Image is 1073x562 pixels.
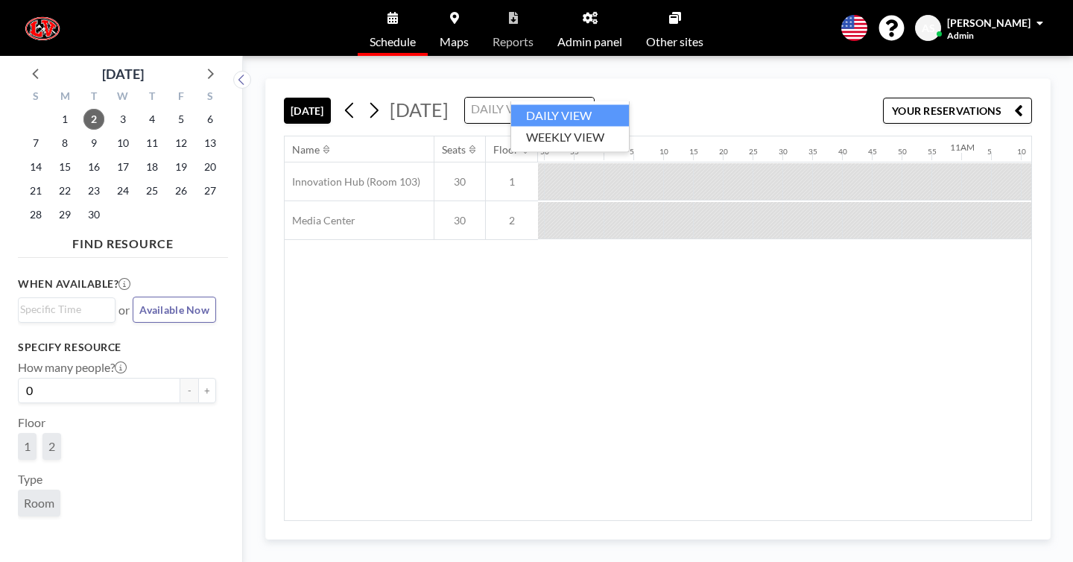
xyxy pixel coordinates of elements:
[54,133,75,154] span: Monday, September 8, 2025
[285,175,420,189] span: Innovation Hub (Room 103)
[719,147,728,157] div: 20
[22,88,51,107] div: S
[898,147,907,157] div: 50
[947,30,974,41] span: Admin
[18,528,48,543] label: Name
[137,88,166,107] div: T
[19,298,115,321] div: Search for option
[200,109,221,130] span: Saturday, September 6, 2025
[390,98,449,121] span: [DATE]
[54,204,75,225] span: Monday, September 29, 2025
[18,230,228,251] h4: FIND RESOURCE
[950,142,975,153] div: 11AM
[200,133,221,154] span: Saturday, September 13, 2025
[434,214,485,227] span: 30
[25,180,46,201] span: Sunday, September 21, 2025
[198,378,216,403] button: +
[486,175,538,189] span: 1
[689,147,698,157] div: 15
[24,496,54,511] span: Room
[292,143,320,157] div: Name
[171,157,192,177] span: Friday, September 19, 2025
[195,88,224,107] div: S
[630,147,634,157] div: 5
[749,147,758,157] div: 25
[20,301,107,318] input: Search for option
[142,180,162,201] span: Thursday, September 25, 2025
[947,16,1031,29] span: [PERSON_NAME]
[779,147,788,157] div: 30
[24,13,61,43] img: organization-logo
[808,147,817,157] div: 35
[80,88,109,107] div: T
[486,214,538,227] span: 2
[48,439,55,454] span: 2
[434,175,485,189] span: 30
[442,143,466,157] div: Seats
[118,303,130,318] span: or
[511,105,629,127] li: DAILY VIEW
[54,157,75,177] span: Monday, September 15, 2025
[180,378,198,403] button: -
[24,439,31,454] span: 1
[113,133,133,154] span: Wednesday, September 10, 2025
[102,63,144,84] div: [DATE]
[465,98,594,123] div: Search for option
[25,157,46,177] span: Sunday, September 14, 2025
[200,157,221,177] span: Saturday, September 20, 2025
[18,472,42,487] label: Type
[18,360,127,375] label: How many people?
[285,214,355,227] span: Media Center
[113,180,133,201] span: Wednesday, September 24, 2025
[113,157,133,177] span: Wednesday, September 17, 2025
[440,36,469,48] span: Maps
[18,341,216,354] h3: Specify resource
[171,180,192,201] span: Friday, September 26, 2025
[54,180,75,201] span: Monday, September 22, 2025
[54,109,75,130] span: Monday, September 1, 2025
[987,147,992,157] div: 5
[1017,147,1026,157] div: 10
[83,157,104,177] span: Tuesday, September 16, 2025
[284,98,331,124] button: [DATE]
[868,147,877,157] div: 45
[142,157,162,177] span: Thursday, September 18, 2025
[511,126,629,148] li: WEEKLY VIEW
[18,415,45,430] label: Floor
[139,303,209,316] span: Available Now
[646,36,703,48] span: Other sites
[83,204,104,225] span: Tuesday, September 30, 2025
[493,36,534,48] span: Reports
[133,297,216,323] button: Available Now
[659,147,668,157] div: 10
[493,143,519,157] div: Floor
[113,109,133,130] span: Wednesday, September 3, 2025
[25,133,46,154] span: Sunday, September 7, 2025
[109,88,138,107] div: W
[928,147,937,157] div: 55
[166,88,195,107] div: F
[83,109,104,130] span: Tuesday, September 2, 2025
[142,109,162,130] span: Thursday, September 4, 2025
[466,101,575,120] input: Search for option
[883,98,1032,124] button: YOUR RESERVATIONS
[171,109,192,130] span: Friday, September 5, 2025
[25,204,46,225] span: Sunday, September 28, 2025
[370,36,416,48] span: Schedule
[171,133,192,154] span: Friday, September 12, 2025
[922,22,935,35] span: AS
[142,133,162,154] span: Thursday, September 11, 2025
[838,147,847,157] div: 40
[557,36,622,48] span: Admin panel
[83,180,104,201] span: Tuesday, September 23, 2025
[200,180,221,201] span: Saturday, September 27, 2025
[51,88,80,107] div: M
[83,133,104,154] span: Tuesday, September 9, 2025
